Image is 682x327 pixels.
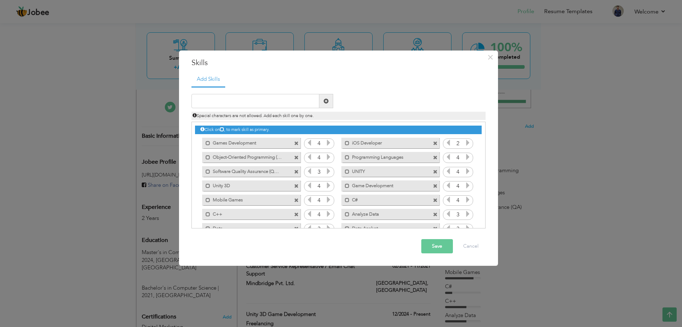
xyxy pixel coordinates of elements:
[350,223,421,232] label: Data Analyst
[350,166,421,175] label: UNITY
[485,52,496,63] button: Close
[193,113,314,118] span: Special characters are not allowed. Add each skill one by one.
[191,72,225,88] a: Add Skills
[350,152,421,161] label: Programming Languages
[210,209,282,218] label: C++
[210,138,282,147] label: Games Development
[421,239,453,253] button: Save
[210,180,282,189] label: Unity 3D
[350,195,421,204] label: C#
[456,239,486,253] button: Cancel
[191,58,486,68] h3: Skills
[350,180,421,189] label: Game Development
[210,152,282,161] label: Object-Oriented Programming (OOP)
[487,51,493,64] span: ×
[210,166,282,175] label: Software Quality Assurance (QA) Engineer
[210,223,282,232] label: Data
[350,209,421,218] label: Analyze Data
[210,195,282,204] label: Mobile Games
[195,126,481,134] div: Click on , to mark skill as primary.
[350,138,421,147] label: iOS Developer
